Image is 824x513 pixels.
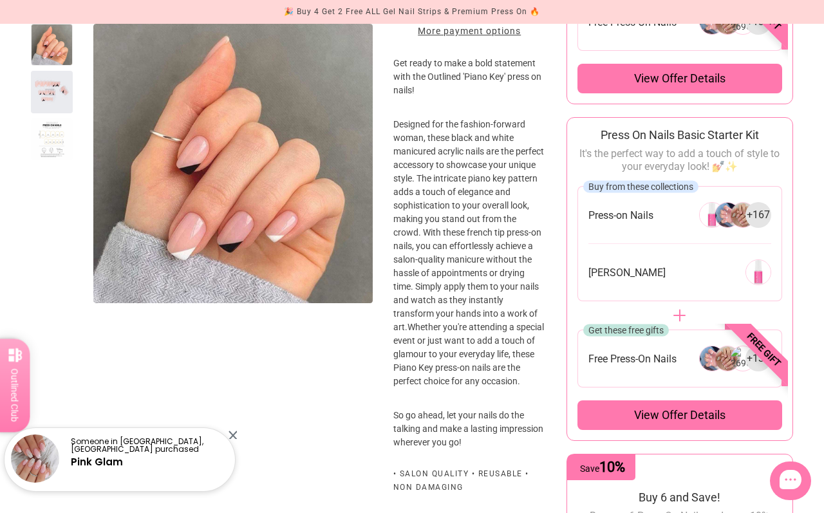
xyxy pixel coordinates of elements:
[730,202,756,228] img: 266304946256-2
[580,463,625,474] span: Save
[393,410,543,447] span: So go ahead, let your nails do the talking and make a lasting impression wherever you go!
[715,202,740,228] img: 266304946256-1
[93,24,373,303] img: Piano Key-Press on Manicure-Outlined
[393,24,546,38] a: More payment options
[745,259,771,285] img: 269291651152-0
[588,352,677,366] span: Free Press-On Nails
[634,407,726,423] span: View offer details
[588,325,664,335] span: Get these free gifts
[747,208,770,222] span: + 167
[634,71,726,86] span: View offer details
[93,24,373,303] modal-trigger: Enlarge product image
[393,57,546,118] p: Get ready to make a bold statement with the Outlined 'Piano Key' press on nails!
[601,128,759,142] span: Press On Nails Basic Starter Kit
[706,292,821,407] span: Free gift
[599,459,625,475] span: 10%
[71,455,123,469] a: Pink Glam
[71,438,224,453] p: Someone in [GEOGRAPHIC_DATA], [GEOGRAPHIC_DATA] purchased
[393,322,544,386] span: Whether you're attending a special event or just want to add a touch of glamour to your everyday ...
[588,266,666,279] span: [PERSON_NAME]
[699,202,725,228] img: 266304946256-0
[588,209,653,222] span: Press-on Nails
[588,182,693,192] span: Buy from these collections
[393,118,546,409] p: Designed for the fashion-forward woman, these black and white manicured acrylic nails are the per...
[639,490,720,504] span: Buy 6 and Save!
[393,467,546,494] div: • Salon Quality • Reusable • Non Damaging
[284,5,540,19] div: 🎉 Buy 4 Get 2 Free ALL Gel Nail Strips & Premium Press On 🔥
[579,147,780,173] span: It's the perfect way to add a touch of style to your everyday look! 💅✨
